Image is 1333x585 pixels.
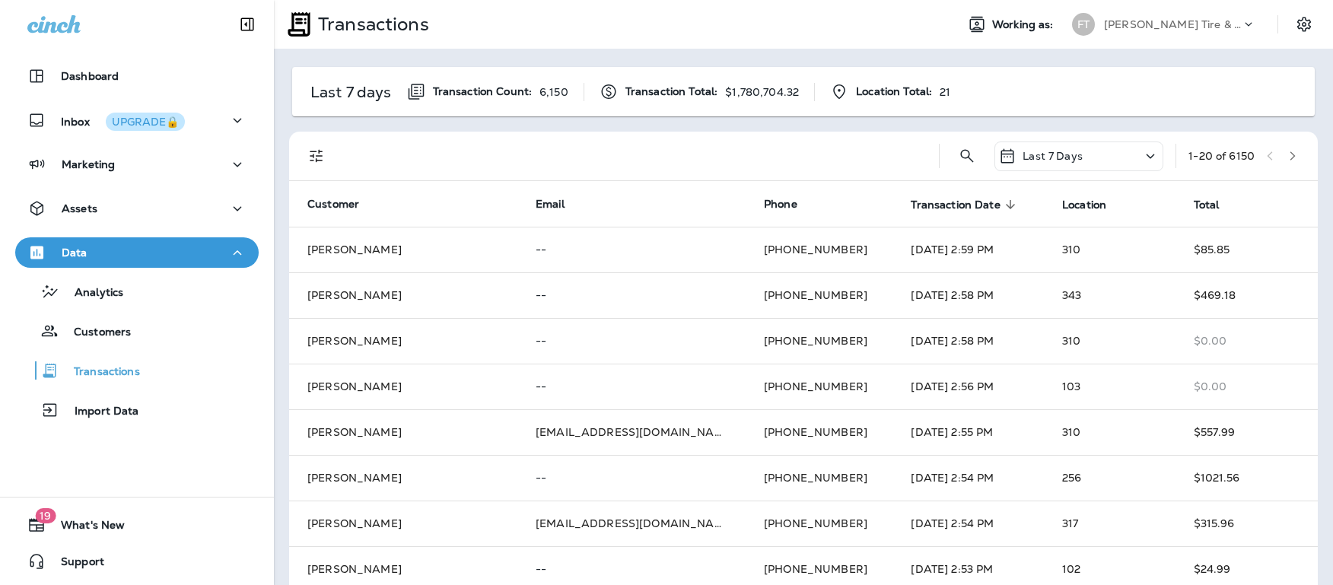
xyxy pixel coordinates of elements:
[1188,150,1255,162] div: 1 - 20 of 6150
[289,272,517,318] td: [PERSON_NAME]
[536,289,727,301] p: --
[1062,562,1080,576] span: 102
[307,197,359,211] span: Customer
[536,380,727,393] p: --
[892,364,1044,409] td: [DATE] 2:56 PM
[746,409,892,455] td: [PHONE_NUMBER]
[112,116,179,127] div: UPGRADE🔒
[536,563,727,575] p: --
[1062,471,1081,485] span: 256
[746,501,892,546] td: [PHONE_NUMBER]
[725,86,799,98] p: $1,780,704.32
[15,394,259,426] button: Import Data
[59,405,139,419] p: Import Data
[46,519,125,537] span: What's New
[310,86,392,98] p: Last 7 days
[289,455,517,501] td: [PERSON_NAME]
[62,202,97,215] p: Assets
[1176,501,1318,546] td: $315.96
[892,227,1044,272] td: [DATE] 2:59 PM
[1176,272,1318,318] td: $469.18
[312,13,429,36] p: Transactions
[15,315,259,347] button: Customers
[289,409,517,455] td: [PERSON_NAME]
[1194,198,1239,211] span: Total
[15,193,259,224] button: Assets
[536,472,727,484] p: --
[15,275,259,307] button: Analytics
[1062,199,1106,211] span: Location
[15,237,259,268] button: Data
[289,501,517,546] td: [PERSON_NAME]
[1176,455,1318,501] td: $1021.56
[301,141,332,171] button: Filters
[62,158,115,170] p: Marketing
[61,70,119,82] p: Dashboard
[892,501,1044,546] td: [DATE] 2:54 PM
[61,113,185,129] p: Inbox
[106,113,185,131] button: UPGRADE🔒
[289,318,517,364] td: [PERSON_NAME]
[1062,380,1080,393] span: 103
[1062,334,1080,348] span: 310
[892,455,1044,501] td: [DATE] 2:54 PM
[536,197,565,211] span: Email
[59,365,140,380] p: Transactions
[289,227,517,272] td: [PERSON_NAME]
[517,409,746,455] td: [EMAIL_ADDRESS][DOMAIN_NAME]
[746,227,892,272] td: [PHONE_NUMBER]
[536,243,727,256] p: --
[952,141,982,171] button: Search Transactions
[35,508,56,523] span: 19
[59,326,131,340] p: Customers
[1062,517,1078,530] span: 317
[856,85,932,98] span: Location Total:
[1062,198,1126,211] span: Location
[1062,243,1080,256] span: 310
[1062,288,1081,302] span: 343
[764,197,797,211] span: Phone
[15,354,259,386] button: Transactions
[746,272,892,318] td: [PHONE_NUMBER]
[1072,13,1095,36] div: FT
[289,364,517,409] td: [PERSON_NAME]
[746,364,892,409] td: [PHONE_NUMBER]
[625,85,718,98] span: Transaction Total:
[1290,11,1318,38] button: Settings
[15,105,259,135] button: InboxUPGRADE🔒
[1104,18,1241,30] p: [PERSON_NAME] Tire & Auto Service
[1194,380,1300,393] p: $0.00
[15,61,259,91] button: Dashboard
[1062,425,1080,439] span: 310
[539,86,568,98] p: 6,150
[15,510,259,540] button: 19What's New
[1176,227,1318,272] td: $85.85
[536,335,727,347] p: --
[911,199,1000,211] span: Transaction Date
[1194,199,1220,211] span: Total
[433,85,533,98] span: Transaction Count:
[940,86,950,98] p: 21
[59,286,123,300] p: Analytics
[517,501,746,546] td: [EMAIL_ADDRESS][DOMAIN_NAME]
[892,318,1044,364] td: [DATE] 2:58 PM
[892,409,1044,455] td: [DATE] 2:55 PM
[746,455,892,501] td: [PHONE_NUMBER]
[15,149,259,180] button: Marketing
[992,18,1057,31] span: Working as:
[892,272,1044,318] td: [DATE] 2:58 PM
[911,198,1020,211] span: Transaction Date
[226,9,269,40] button: Collapse Sidebar
[1176,409,1318,455] td: $557.99
[1023,150,1083,162] p: Last 7 Days
[62,246,87,259] p: Data
[746,318,892,364] td: [PHONE_NUMBER]
[46,555,104,574] span: Support
[15,546,259,577] button: Support
[1194,335,1300,347] p: $0.00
